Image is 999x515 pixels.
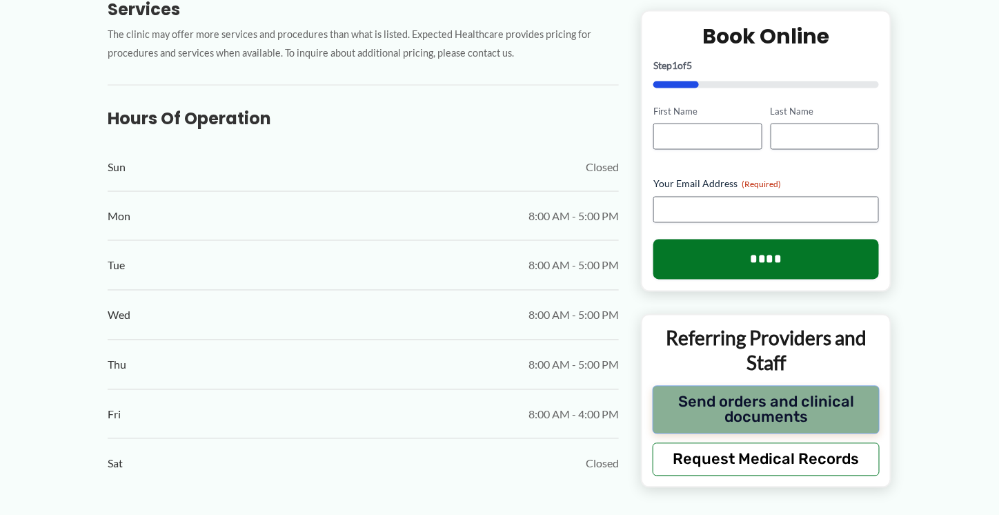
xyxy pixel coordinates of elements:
span: 5 [686,60,692,72]
span: 8:00 AM - 4:00 PM [528,405,619,425]
span: Fri [108,405,121,425]
button: Request Medical Records [653,443,880,476]
span: 8:00 AM - 5:00 PM [528,255,619,276]
span: Tue [108,255,125,276]
label: First Name [653,106,762,119]
label: Your Email Address [653,177,879,191]
span: Closed [586,157,619,177]
span: Sun [108,157,126,177]
button: Send orders and clinical documents [653,386,880,434]
span: (Required) [742,179,781,190]
h2: Book Online [653,23,879,50]
p: Referring Providers and Staff [653,326,880,376]
span: 8:00 AM - 5:00 PM [528,305,619,326]
h3: Hours of Operation [108,108,619,129]
span: 1 [672,60,677,72]
label: Last Name [771,106,879,119]
span: Wed [108,305,130,326]
span: Sat [108,454,123,474]
p: Step of [653,61,879,71]
span: 8:00 AM - 5:00 PM [528,355,619,376]
span: Thu [108,355,126,376]
span: Closed [586,454,619,474]
p: The clinic may offer more services and procedures than what is listed. Expected Healthcare provid... [108,26,619,63]
span: Mon [108,206,130,227]
span: 8:00 AM - 5:00 PM [528,206,619,227]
